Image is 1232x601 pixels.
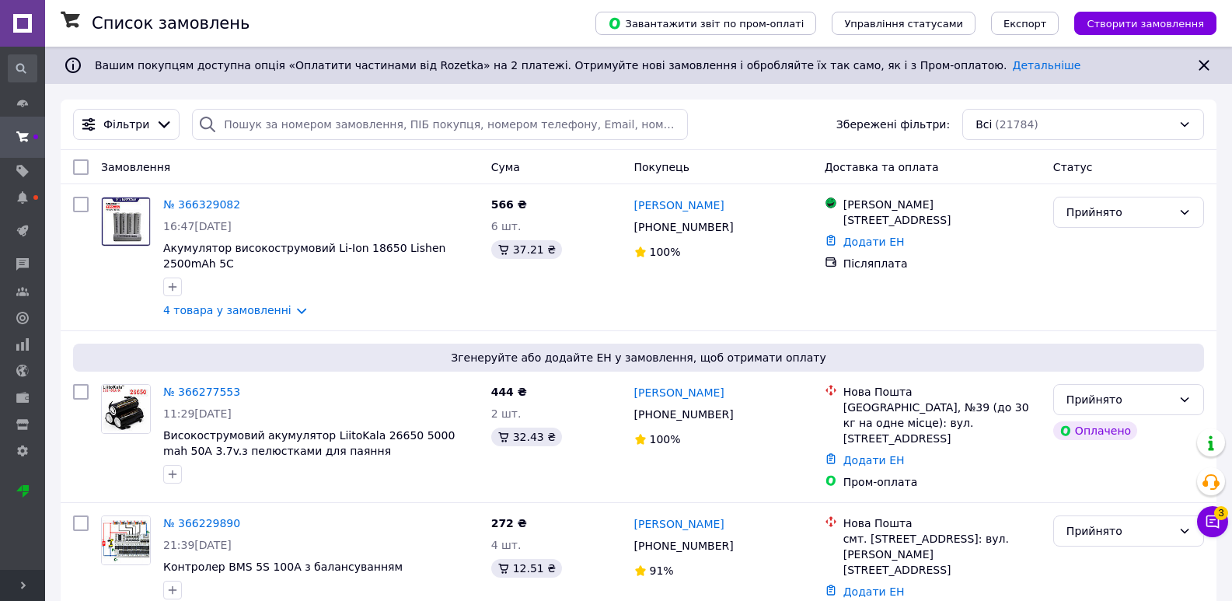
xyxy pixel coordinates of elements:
[101,161,170,173] span: Замовлення
[650,433,681,446] span: 100%
[843,212,1041,228] div: [STREET_ADDRESS]
[163,517,240,529] a: № 366229890
[995,118,1038,131] span: (21784)
[491,407,522,420] span: 2 шт.
[832,12,975,35] button: Управління статусами
[631,535,737,557] div: [PHONE_NUMBER]
[102,197,150,246] img: Фото товару
[595,12,816,35] button: Завантажити звіт по пром-оплаті
[491,517,527,529] span: 272 ₴
[631,404,737,425] div: [PHONE_NUMBER]
[163,220,232,232] span: 16:47[DATE]
[163,561,403,573] a: Контролер BMS 5S 100A з балансуванням
[608,16,804,30] span: Завантажити звіт по пром-оплаті
[163,198,240,211] a: № 366329082
[95,59,1080,72] span: Вашим покупцям доступна опція «Оплатити частинами від Rozetka» на 2 платежі. Отримуйте нові замов...
[163,539,232,551] span: 21:39[DATE]
[101,384,151,434] a: Фото товару
[634,161,689,173] span: Покупець
[843,515,1041,531] div: Нова Пошта
[491,539,522,551] span: 4 шт.
[163,304,291,316] a: 4 товара у замовленні
[843,454,905,466] a: Додати ЕН
[650,246,681,258] span: 100%
[102,516,150,564] img: Фото товару
[192,109,688,140] input: Пошук за номером замовлення, ПІБ покупця, номером телефону, Email, номером накладної
[650,564,674,577] span: 91%
[163,386,240,398] a: № 366277553
[836,117,950,132] span: Збережені фільтри:
[102,385,150,433] img: Фото товару
[1066,391,1172,408] div: Прийнято
[1003,18,1047,30] span: Експорт
[843,585,905,598] a: Додати ЕН
[1053,421,1137,440] div: Оплачено
[103,117,149,132] span: Фільтри
[975,117,992,132] span: Всі
[631,216,737,238] div: [PHONE_NUMBER]
[79,350,1198,365] span: Згенеруйте або додайте ЕН у замовлення, щоб отримати оплату
[101,515,151,565] a: Фото товару
[163,429,455,457] a: Високострумовий акумулятор LiitoKala 26650 5000 mah 50A 3.7v.з пелюстками для паяння
[491,559,562,578] div: 12.51 ₴
[1074,12,1216,35] button: Створити замовлення
[843,384,1041,400] div: Нова Пошта
[634,516,724,532] a: [PERSON_NAME]
[491,161,520,173] span: Cума
[634,385,724,400] a: [PERSON_NAME]
[491,220,522,232] span: 6 шт.
[101,197,151,246] a: Фото товару
[491,240,562,259] div: 37.21 ₴
[1066,204,1172,221] div: Прийнято
[843,197,1041,212] div: [PERSON_NAME]
[843,474,1041,490] div: Пром-оплата
[163,407,232,420] span: 11:29[DATE]
[163,242,445,270] a: Акумулятор високострумовий Li-Ion 18650 Lishen 2500mAh 5C
[1059,16,1216,29] a: Створити замовлення
[843,400,1041,446] div: [GEOGRAPHIC_DATA], №39 (до 30 кг на одне місце): вул. [STREET_ADDRESS]
[1066,522,1172,540] div: Прийнято
[1053,161,1093,173] span: Статус
[1013,59,1081,72] a: Детальніше
[1197,506,1228,537] button: Чат з покупцем3
[634,197,724,213] a: [PERSON_NAME]
[92,14,250,33] h1: Список замовлень
[491,198,527,211] span: 566 ₴
[843,236,905,248] a: Додати ЕН
[843,531,1041,578] div: смт. [STREET_ADDRESS]: вул. [PERSON_NAME][STREET_ADDRESS]
[991,12,1059,35] button: Експорт
[825,161,939,173] span: Доставка та оплата
[491,428,562,446] div: 32.43 ₴
[1087,18,1204,30] span: Створити замовлення
[843,256,1041,271] div: Післяплата
[491,386,527,398] span: 444 ₴
[1214,506,1228,520] span: 3
[844,18,963,30] span: Управління статусами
